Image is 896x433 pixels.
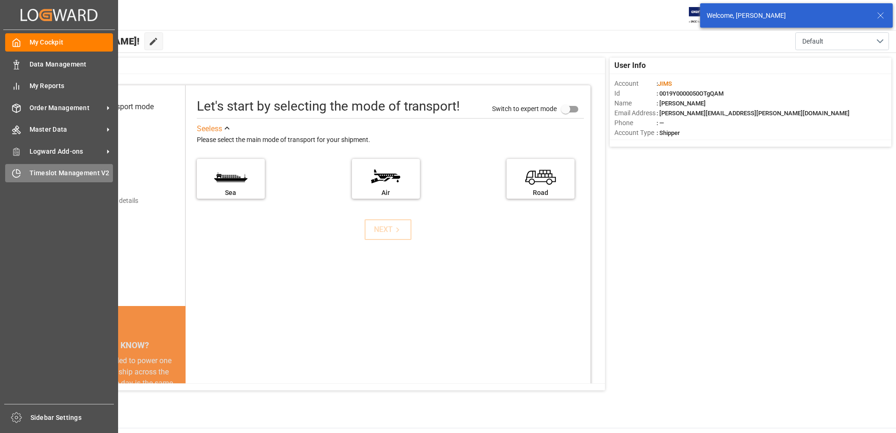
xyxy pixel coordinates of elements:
span: My Reports [30,81,113,91]
span: Data Management [30,60,113,69]
img: Exertis%20JAM%20-%20Email%20Logo.jpg_1722504956.jpg [689,7,721,23]
div: Welcome, [PERSON_NAME] [707,11,868,21]
span: Name [614,98,657,108]
div: See less [197,123,222,134]
span: : [PERSON_NAME] [657,100,706,107]
span: Master Data [30,125,104,134]
a: My Cockpit [5,33,113,52]
a: Timeslot Management V2 [5,164,113,182]
div: Road [511,188,570,198]
span: : [657,80,672,87]
span: Order Management [30,103,104,113]
span: Default [802,37,823,46]
span: : — [657,119,664,127]
div: NEXT [374,224,403,235]
span: : 0019Y0000050OTgQAM [657,90,724,97]
button: open menu [795,32,889,50]
span: JIMS [658,80,672,87]
span: Phone [614,118,657,128]
span: Hello [PERSON_NAME]! [39,32,140,50]
span: Email Address [614,108,657,118]
span: Logward Add-ons [30,147,104,157]
span: Id [614,89,657,98]
span: Switch to expert mode [492,105,557,112]
span: Account [614,79,657,89]
div: Air [357,188,415,198]
div: Sea [202,188,260,198]
span: My Cockpit [30,37,113,47]
div: Add shipping details [80,196,138,206]
span: Sidebar Settings [30,413,114,423]
div: Please select the main mode of transport for your shipment. [197,134,584,146]
span: : Shipper [657,129,680,136]
a: Data Management [5,55,113,73]
span: User Info [614,60,646,71]
button: NEXT [365,219,411,240]
div: Let's start by selecting the mode of transport! [197,97,460,116]
span: Timeslot Management V2 [30,168,113,178]
span: : [PERSON_NAME][EMAIL_ADDRESS][PERSON_NAME][DOMAIN_NAME] [657,110,850,117]
span: Account Type [614,128,657,138]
